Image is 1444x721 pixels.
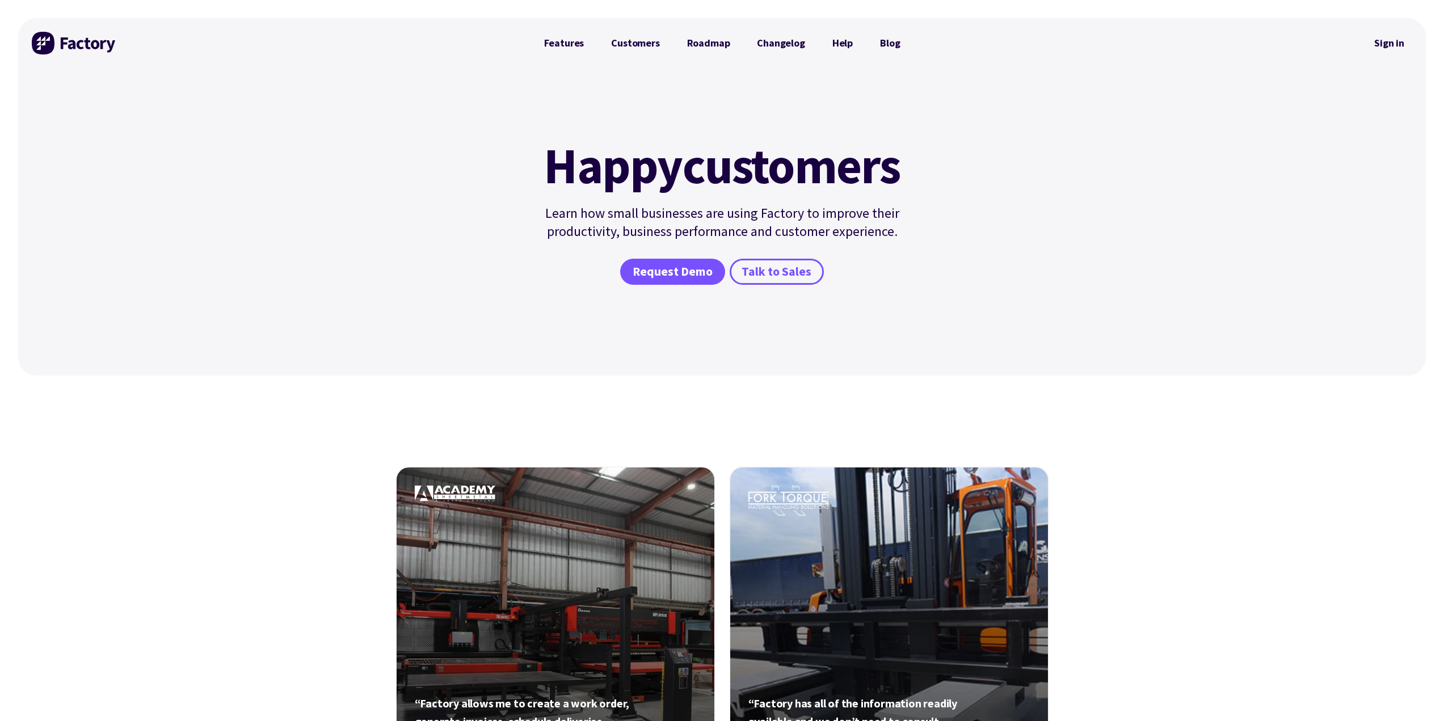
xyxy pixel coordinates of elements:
[620,259,725,285] a: Request Demo
[730,259,824,285] a: Talk to Sales
[1366,30,1412,56] a: Sign in
[544,141,682,191] mark: Happy
[633,264,713,280] span: Request Demo
[531,32,598,54] a: Features
[537,204,907,241] p: Learn how small businesses are using Factory to improve their productivity, business performance ...
[537,141,907,191] h1: customers
[32,32,117,54] img: Factory
[673,32,744,54] a: Roadmap
[866,32,913,54] a: Blog
[743,32,818,54] a: Changelog
[531,32,914,54] nav: Primary Navigation
[819,32,866,54] a: Help
[597,32,673,54] a: Customers
[742,264,811,280] span: Talk to Sales
[1366,30,1412,56] nav: Secondary Navigation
